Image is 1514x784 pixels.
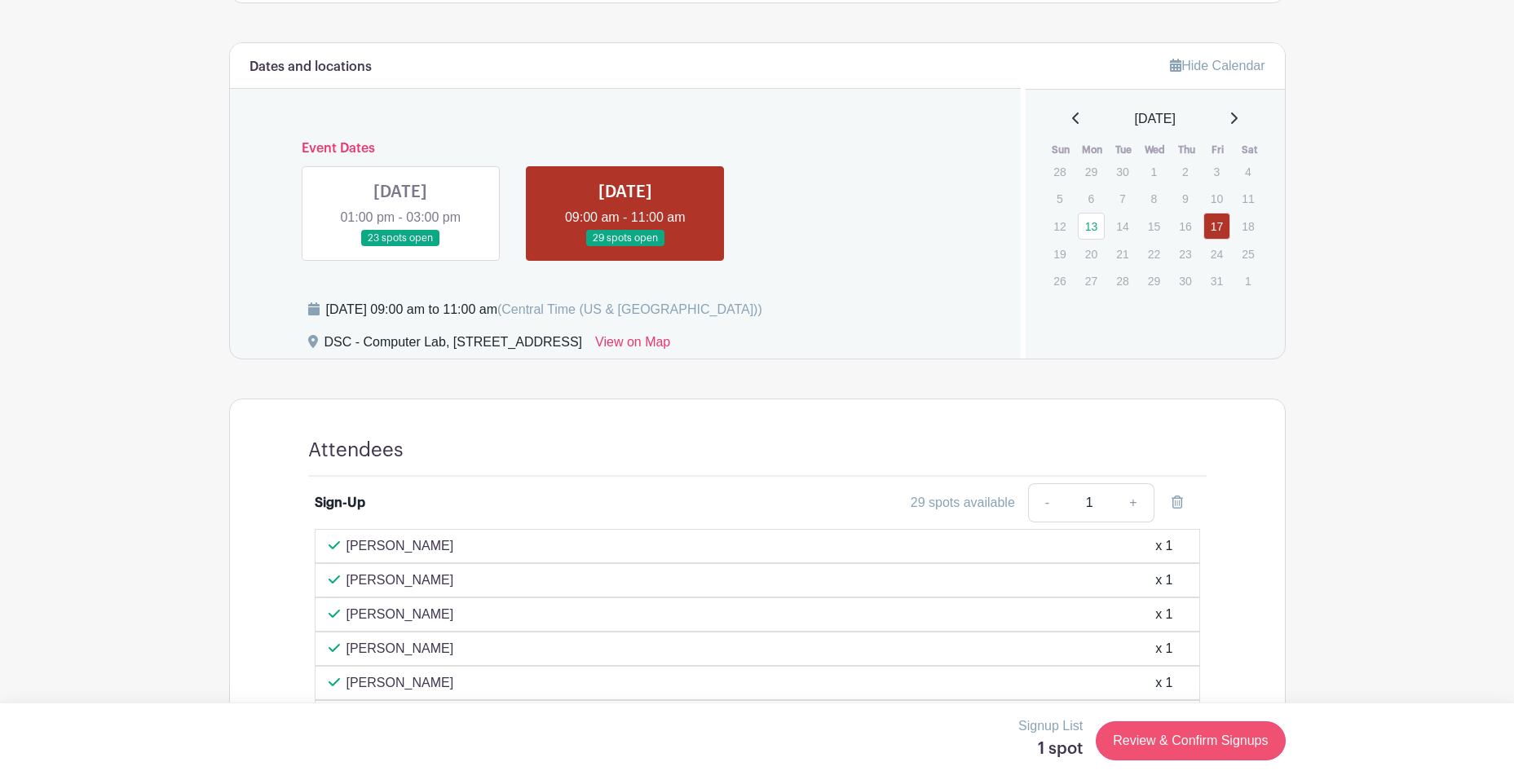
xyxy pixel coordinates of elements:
[315,493,365,513] div: Sign-Up
[1045,142,1077,158] th: Sun
[1234,268,1261,293] p: 1
[1046,214,1073,239] p: 12
[1135,109,1176,129] span: [DATE]
[1172,186,1198,211] p: 9
[346,570,454,590] p: [PERSON_NAME]
[1113,483,1154,522] a: +
[1170,59,1265,73] a: Hide Calendar
[1234,214,1261,239] p: 18
[1234,186,1261,211] p: 11
[1078,268,1105,293] p: 27
[1172,241,1198,266] p: 23
[1078,186,1105,211] p: 6
[1203,241,1230,266] p: 24
[1140,142,1172,158] th: Wed
[1234,241,1261,266] p: 25
[1028,483,1066,522] a: -
[346,536,454,556] p: [PERSON_NAME]
[1141,214,1168,239] p: 15
[1109,186,1136,211] p: 7
[1155,605,1172,624] div: x 1
[1096,721,1285,760] a: Review & Confirm Signups
[1234,159,1261,184] p: 4
[1046,241,1073,266] p: 19
[911,493,1015,513] div: 29 spots available
[346,639,454,658] p: [PERSON_NAME]
[1109,159,1136,184] p: 30
[1155,536,1172,556] div: x 1
[1077,142,1109,158] th: Mon
[1046,186,1073,211] p: 5
[1141,241,1168,266] p: 22
[1203,268,1230,293] p: 31
[497,302,762,316] span: (Central Time (US & [GEOGRAPHIC_DATA]))
[1172,214,1198,239] p: 16
[289,141,963,156] h6: Event Dates
[595,333,670,359] a: View on Map
[1018,716,1083,736] p: Signup List
[1203,213,1230,240] a: 17
[1109,241,1136,266] p: 21
[1172,268,1198,293] p: 30
[1046,159,1073,184] p: 28
[1171,142,1203,158] th: Thu
[1141,268,1168,293] p: 29
[1141,159,1168,184] p: 1
[346,605,454,624] p: [PERSON_NAME]
[1109,268,1136,293] p: 28
[326,300,762,319] div: [DATE] 09:00 am to 11:00 am
[1078,159,1105,184] p: 29
[1155,639,1172,658] div: x 1
[1234,142,1265,158] th: Sat
[1155,570,1172,590] div: x 1
[324,333,583,359] div: DSC - Computer Lab, [STREET_ADDRESS]
[1203,142,1234,158] th: Fri
[1078,213,1105,240] a: 13
[1109,214,1136,239] p: 14
[346,673,454,693] p: [PERSON_NAME]
[1141,186,1168,211] p: 8
[1018,739,1083,759] h5: 1 spot
[1046,268,1073,293] p: 26
[1203,159,1230,184] p: 3
[1203,186,1230,211] p: 10
[1078,241,1105,266] p: 20
[308,438,404,462] h4: Attendees
[1172,159,1198,184] p: 2
[249,59,372,75] h6: Dates and locations
[1108,142,1140,158] th: Tue
[1155,673,1172,693] div: x 1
